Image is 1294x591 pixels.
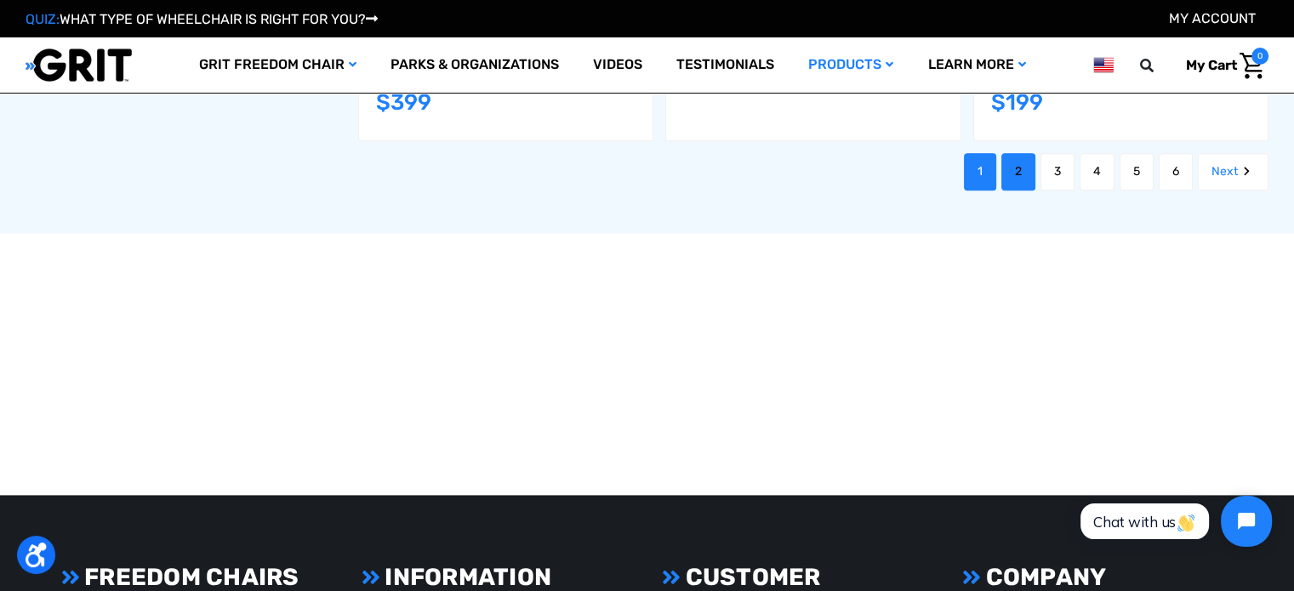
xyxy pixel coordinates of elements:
span: QUIZ: [26,11,60,27]
a: Cart with 0 items [1173,48,1268,83]
nav: pagination [339,153,1268,190]
a: Videos [576,37,659,93]
img: us.png [1093,54,1114,76]
a: Page 6 of 6 [1159,153,1193,190]
span: $399 [376,89,431,116]
span: 0 [1251,48,1268,65]
a: Parks & Organizations [373,37,576,93]
span: $199 [991,89,1043,116]
img: Cart [1240,53,1264,79]
a: Page 5 of 6 [1120,153,1154,190]
a: Page 1 of 6 [964,153,996,190]
span: My Cart [1186,57,1237,73]
a: QUIZ:WHAT TYPE OF WHEELCHAIR IS RIGHT FOR YOU? [26,11,378,27]
a: Next [1198,153,1268,190]
input: Search [1148,48,1173,83]
a: Products [791,37,910,93]
img: GRIT All-Terrain Wheelchair and Mobility Equipment [26,48,132,82]
a: GRIT Freedom Chair [182,37,373,93]
a: Page 2 of 6 [1001,153,1035,190]
a: Testimonials [659,37,791,93]
iframe: Tidio Chat [1062,481,1286,561]
a: Account [1169,10,1256,26]
a: Page 4 of 6 [1080,153,1114,190]
a: Page 3 of 6 [1040,153,1075,190]
a: Learn More [910,37,1042,93]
